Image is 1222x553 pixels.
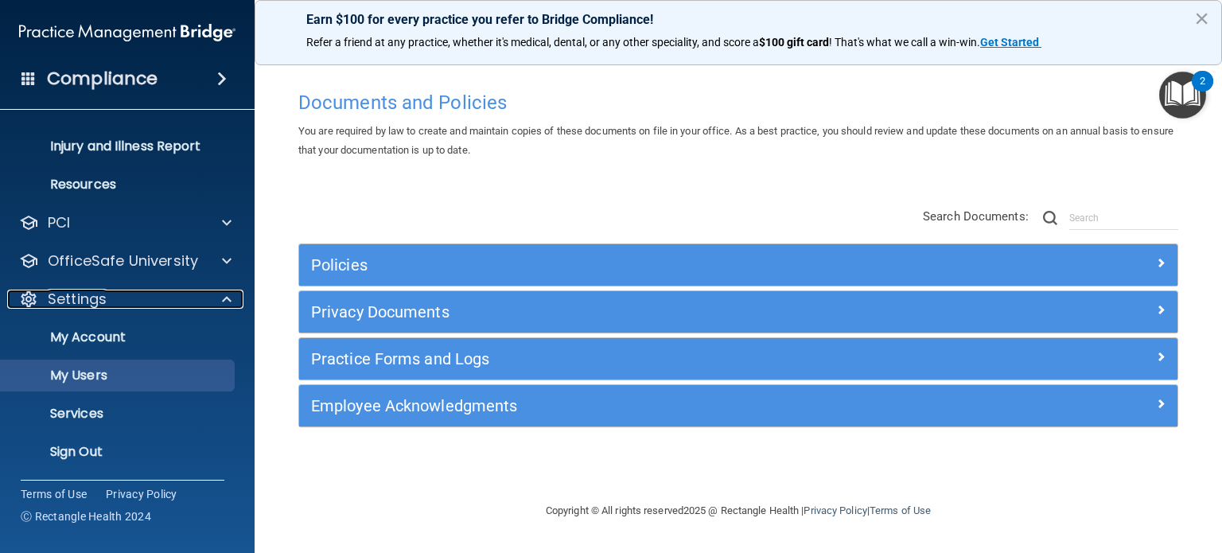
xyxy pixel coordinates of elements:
a: Terms of Use [870,504,931,516]
a: OfficeSafe University [19,251,232,271]
span: ! That's what we call a win-win. [829,36,980,49]
p: My Account [10,329,228,345]
p: PCI [48,213,70,232]
strong: $100 gift card [759,36,829,49]
a: Settings [19,290,232,309]
p: Settings [48,290,107,309]
p: Self-Assessment [10,100,228,116]
p: OfficeSafe University [48,251,198,271]
strong: Get Started [980,36,1039,49]
p: My Users [10,368,228,384]
a: Privacy Policy [804,504,866,516]
p: Injury and Illness Report [10,138,228,154]
h5: Employee Acknowledgments [311,397,946,415]
a: Privacy Documents [311,299,1166,325]
span: Ⓒ Rectangle Health 2024 [21,508,151,524]
img: ic-search.3b580494.png [1043,211,1057,225]
h4: Documents and Policies [298,92,1178,113]
a: PCI [19,213,232,232]
h5: Policies [311,256,946,274]
a: Policies [311,252,1166,278]
h4: Compliance [47,68,158,90]
p: Sign Out [10,444,228,460]
a: Terms of Use [21,486,87,502]
span: You are required by law to create and maintain copies of these documents on file in your office. ... [298,125,1173,156]
button: Open Resource Center, 2 new notifications [1159,72,1206,119]
span: Refer a friend at any practice, whether it's medical, dental, or any other speciality, and score a [306,36,759,49]
a: Privacy Policy [106,486,177,502]
img: PMB logo [19,17,235,49]
button: Close [1194,6,1209,31]
div: Copyright © All rights reserved 2025 @ Rectangle Health | | [448,485,1029,536]
a: Get Started [980,36,1041,49]
div: 2 [1200,81,1205,102]
h5: Practice Forms and Logs [311,350,946,368]
a: Employee Acknowledgments [311,393,1166,419]
h5: Privacy Documents [311,303,946,321]
iframe: Drift Widget Chat Controller [948,441,1203,504]
p: Services [10,406,228,422]
input: Search [1069,206,1178,230]
p: Resources [10,177,228,193]
a: Practice Forms and Logs [311,346,1166,372]
span: Search Documents: [923,209,1029,224]
p: Earn $100 for every practice you refer to Bridge Compliance! [306,12,1170,27]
